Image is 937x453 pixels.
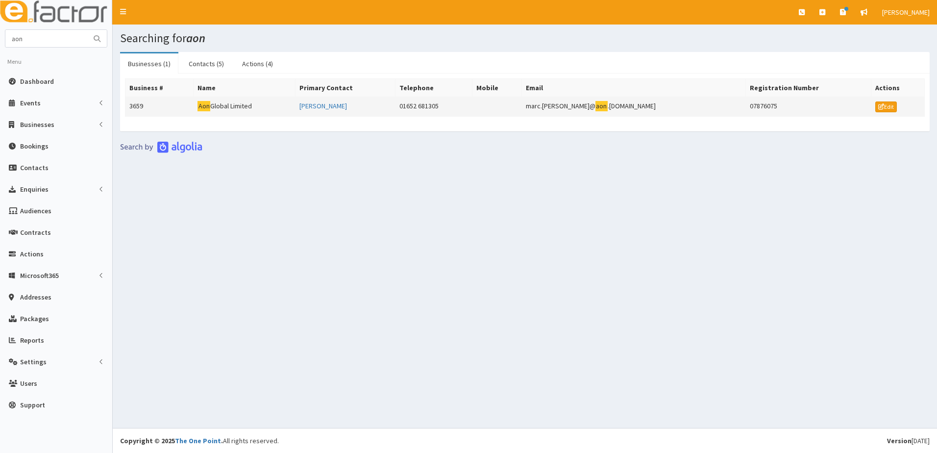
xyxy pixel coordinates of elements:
[20,142,49,151] span: Bookings
[20,336,44,345] span: Reports
[5,30,88,47] input: Search...
[395,79,472,97] th: Telephone
[20,357,47,366] span: Settings
[20,293,51,302] span: Addresses
[20,120,54,129] span: Businesses
[299,101,347,110] a: [PERSON_NAME]
[20,163,49,172] span: Contacts
[20,206,51,215] span: Audiences
[120,32,930,45] h1: Searching for
[186,30,205,46] i: aon
[20,271,59,280] span: Microsoft365
[125,97,194,117] td: 3659
[395,97,472,117] td: 01652 681305
[197,101,210,111] mark: Aon
[125,79,194,97] th: Business #
[120,53,178,74] a: Businesses (1)
[120,436,223,445] strong: Copyright © 2025 .
[120,141,202,153] img: search-by-algolia-light-background.png
[887,436,930,446] div: [DATE]
[20,228,51,237] span: Contracts
[472,79,522,97] th: Mobile
[882,8,930,17] span: [PERSON_NAME]
[20,185,49,194] span: Enquiries
[194,79,295,97] th: Name
[20,250,44,258] span: Actions
[234,53,281,74] a: Actions (4)
[746,79,871,97] th: Registration Number
[181,53,232,74] a: Contacts (5)
[20,314,49,323] span: Packages
[20,401,45,409] span: Support
[595,101,608,111] mark: aon
[194,97,295,117] td: Global Limited
[113,428,937,453] footer: All rights reserved.
[20,77,54,86] span: Dashboard
[521,79,745,97] th: Email
[746,97,871,117] td: 07876075
[20,379,37,388] span: Users
[20,99,41,107] span: Events
[871,79,925,97] th: Actions
[887,436,912,445] b: Version
[175,436,221,445] a: The One Point
[875,101,897,112] a: Edit
[295,79,395,97] th: Primary Contact
[521,97,745,117] td: marc.[PERSON_NAME]@ .[DOMAIN_NAME]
